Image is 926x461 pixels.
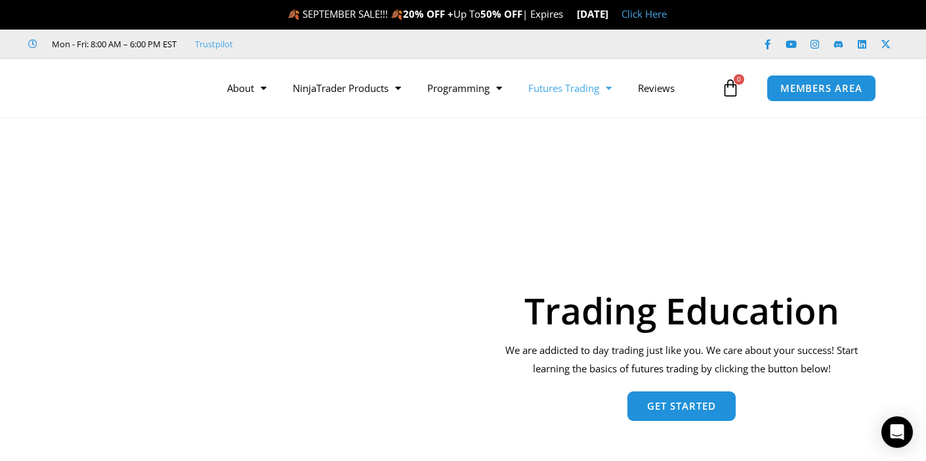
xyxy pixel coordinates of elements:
a: Click Here [621,7,667,20]
a: Programming [414,73,515,103]
a: Reviews [625,73,688,103]
span: 0 [734,74,744,85]
p: We are addicted to day trading just like you. We care about your success! Start learning the basi... [497,341,866,378]
strong: 50% OFF [480,7,522,20]
span: Get Started [647,401,716,411]
a: MEMBERS AREA [767,75,876,102]
a: Trustpilot [195,36,233,52]
h1: Trading Education [497,292,866,328]
a: 0 [702,69,759,107]
a: About [214,73,280,103]
span: 🍂 SEPTEMBER SALE!!! 🍂 Up To | Expires [287,7,577,20]
div: Open Intercom Messenger [881,416,913,448]
span: Mon - Fri: 8:00 AM – 6:00 PM EST [49,36,177,52]
img: LogoAI | Affordable Indicators – NinjaTrader [41,64,182,112]
a: Futures Trading [515,73,625,103]
strong: 20% OFF + [403,7,453,20]
strong: [DATE] [577,7,608,20]
a: NinjaTrader Products [280,73,414,103]
a: Get Started [627,391,736,421]
span: MEMBERS AREA [780,83,862,93]
nav: Menu [214,73,718,103]
img: ⌛ [564,9,574,19]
